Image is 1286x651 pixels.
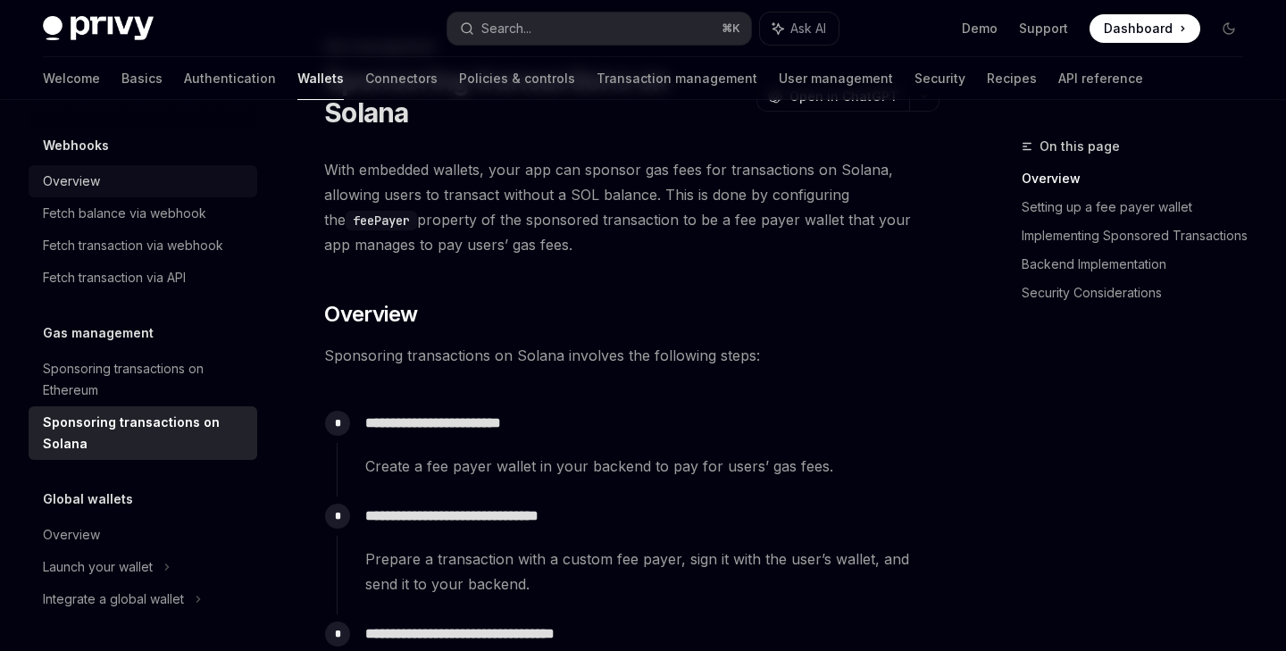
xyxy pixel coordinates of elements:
[597,57,757,100] a: Transaction management
[43,16,154,41] img: dark logo
[447,13,750,45] button: Search...⌘K
[297,57,344,100] a: Wallets
[43,235,223,256] div: Fetch transaction via webhook
[914,57,965,100] a: Security
[1104,20,1173,38] span: Dashboard
[121,57,163,100] a: Basics
[1022,250,1257,279] a: Backend Implementation
[790,20,826,38] span: Ask AI
[962,20,998,38] a: Demo
[779,57,893,100] a: User management
[365,57,438,100] a: Connectors
[43,588,184,610] div: Integrate a global wallet
[29,519,257,551] a: Overview
[722,21,740,36] span: ⌘ K
[29,353,257,406] a: Sponsoring transactions on Ethereum
[43,135,109,156] h5: Webhooks
[29,197,257,230] a: Fetch balance via webhook
[987,57,1037,100] a: Recipes
[43,322,154,344] h5: Gas management
[43,57,100,100] a: Welcome
[1022,193,1257,221] a: Setting up a fee payer wallet
[43,488,133,510] h5: Global wallets
[365,547,939,597] span: Prepare a transaction with a custom fee payer, sign it with the user’s wallet, and send it to you...
[43,267,186,288] div: Fetch transaction via API
[1022,164,1257,193] a: Overview
[43,171,100,192] div: Overview
[43,524,100,546] div: Overview
[1022,279,1257,307] a: Security Considerations
[324,343,939,368] span: Sponsoring transactions on Solana involves the following steps:
[1022,221,1257,250] a: Implementing Sponsored Transactions
[365,454,939,479] span: Create a fee payer wallet in your backend to pay for users’ gas fees.
[1040,136,1120,157] span: On this page
[43,358,246,401] div: Sponsoring transactions on Ethereum
[324,300,417,329] span: Overview
[184,57,276,100] a: Authentication
[29,262,257,294] a: Fetch transaction via API
[459,57,575,100] a: Policies & controls
[29,230,257,262] a: Fetch transaction via webhook
[1019,20,1068,38] a: Support
[481,18,531,39] div: Search...
[324,157,939,257] span: With embedded wallets, your app can sponsor gas fees for transactions on Solana, allowing users t...
[760,13,839,45] button: Ask AI
[1215,14,1243,43] button: Toggle dark mode
[346,211,417,230] code: feePayer
[29,165,257,197] a: Overview
[43,203,206,224] div: Fetch balance via webhook
[1058,57,1143,100] a: API reference
[1090,14,1200,43] a: Dashboard
[43,412,246,455] div: Sponsoring transactions on Solana
[29,406,257,460] a: Sponsoring transactions on Solana
[43,556,153,578] div: Launch your wallet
